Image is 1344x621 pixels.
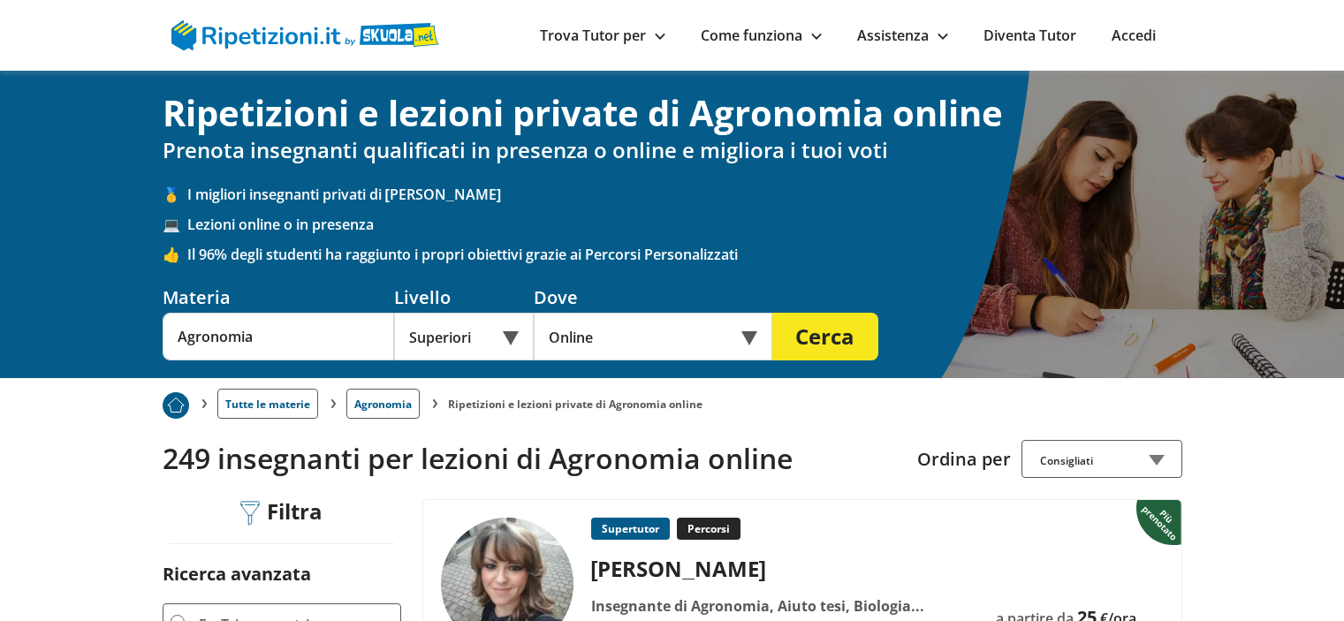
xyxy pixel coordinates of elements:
a: Assistenza [857,26,948,45]
img: Piu prenotato [1136,498,1185,546]
a: Agronomia [346,389,420,419]
a: Come funziona [701,26,822,45]
div: Superiori [394,313,534,360]
h2: Prenota insegnanti qualificati in presenza o online e migliora i tuoi voti [163,138,1182,163]
a: Accedi [1112,26,1156,45]
span: 💻 [163,215,187,234]
input: Es. Matematica [163,313,394,360]
div: Online [534,313,772,360]
a: Diventa Tutor [983,26,1076,45]
span: 👍 [163,245,187,264]
div: Livello [394,285,534,309]
p: Supertutor [591,518,670,540]
span: Lezioni online o in presenza [187,215,1182,234]
h1: Ripetizioni e lezioni private di Agronomia online [163,92,1182,134]
div: Insegnante di Agronomia, Aiuto tesi, Biologia vegetale, Botanica, Botanica sistematica, Economia ... [584,594,958,618]
li: Ripetizioni e lezioni private di Agronomia online [448,397,702,412]
button: Cerca [772,313,878,360]
nav: breadcrumb d-none d-tablet-block [163,378,1182,419]
a: Trova Tutor per [540,26,665,45]
span: 🥇 [163,185,187,204]
div: Materia [163,285,394,309]
div: [PERSON_NAME] [584,554,958,583]
img: Filtra filtri mobile [240,501,260,526]
span: Il 96% degli studenti ha raggiunto i propri obiettivi grazie ai Percorsi Personalizzati [187,245,1182,264]
img: logo Skuola.net | Ripetizioni.it [171,20,439,50]
label: Ricerca avanzata [163,562,311,586]
img: Piu prenotato [163,392,189,419]
h2: 249 insegnanti per lezioni di Agronomia online [163,442,904,475]
div: Consigliati [1021,440,1182,478]
label: Ordina per [917,447,1011,471]
a: logo Skuola.net | Ripetizioni.it [171,24,439,43]
p: Percorsi [677,518,740,540]
div: Filtra [234,499,330,526]
span: I migliori insegnanti privati di [PERSON_NAME] [187,185,1182,204]
a: Tutte le materie [217,389,318,419]
div: Dove [534,285,772,309]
